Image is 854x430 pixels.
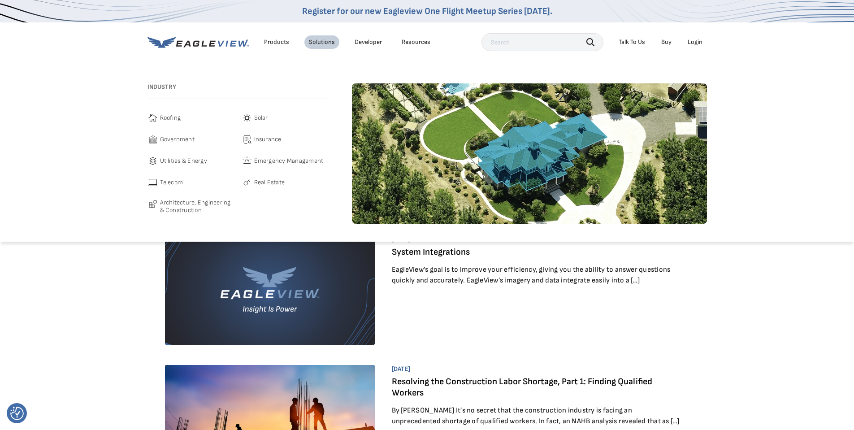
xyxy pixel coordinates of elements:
span: Emergency Management [254,156,324,166]
span: [DATE] [392,365,681,373]
span: Roofing [160,113,181,123]
a: Government [147,134,233,145]
input: Search [481,33,603,51]
p: EagleView’s goal is to improve your efficiency, giving you the ability to answer questions quickl... [392,265,681,286]
a: Solar [242,113,327,123]
button: Consent Preferences [10,407,24,420]
span: Insurance [254,134,282,145]
p: By [PERSON_NAME] It’s no secret that the construction industry is facing an unprecedented shortag... [392,405,681,427]
img: utilities-icon.svg [147,156,158,166]
img: government-icon.svg [147,134,158,145]
span: Government [160,134,195,145]
div: Solutions [309,38,335,46]
img: telecom-icon.svg [147,177,158,188]
span: Utilities & Energy [160,156,207,166]
a: Developer [355,38,382,46]
a: Emergency Management [242,156,327,166]
div: Products [264,38,289,46]
a: Insurance [242,134,327,145]
img: ev-default-img [165,235,375,345]
a: System Integrations [392,247,470,257]
img: Revisit consent button [10,407,24,420]
img: architecture-icon.svg [147,199,158,209]
span: Telecom [160,177,183,188]
a: Buy [661,38,672,46]
span: Solar [254,113,268,123]
a: Real Estate [242,177,327,188]
span: Real Estate [254,177,285,188]
h3: Industry [147,83,327,91]
a: Utilities & Energy [147,156,233,166]
span: Architecture, Engineering & Construction [160,199,233,214]
div: Login [688,38,702,46]
img: insurance-icon.svg [242,134,252,145]
a: Roofing [147,113,233,123]
a: Register for our new Eagleview One Flight Meetup Series [DATE]. [302,6,552,17]
img: roofing-icon.svg [147,113,158,123]
div: Resources [402,38,430,46]
a: Architecture, Engineering & Construction [147,199,233,214]
img: solar-icon.svg [242,113,252,123]
a: Resolving the Construction Labor Shortage, Part 1: Finding Qualified Workers [392,376,652,398]
div: Talk To Us [619,38,645,46]
img: real-estate-icon.svg [242,177,252,188]
a: Telecom [147,177,233,188]
img: emergency-icon.svg [242,156,252,166]
img: roofing-image-1.webp [352,83,707,224]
